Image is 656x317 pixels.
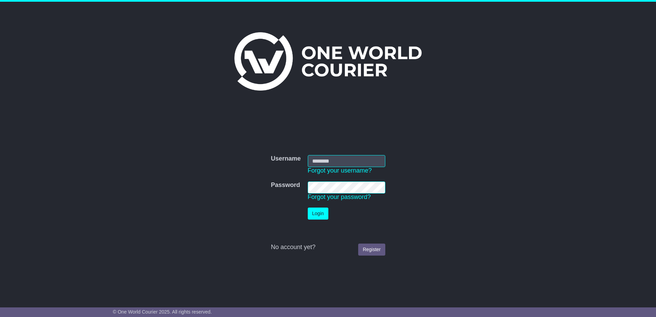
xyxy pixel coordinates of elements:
a: Register [358,244,385,256]
div: No account yet? [271,244,385,251]
label: Password [271,181,300,189]
a: Forgot your password? [308,193,371,200]
a: Forgot your username? [308,167,372,174]
label: Username [271,155,301,163]
span: © One World Courier 2025. All rights reserved. [113,309,212,315]
button: Login [308,208,328,220]
img: One World [234,32,422,91]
